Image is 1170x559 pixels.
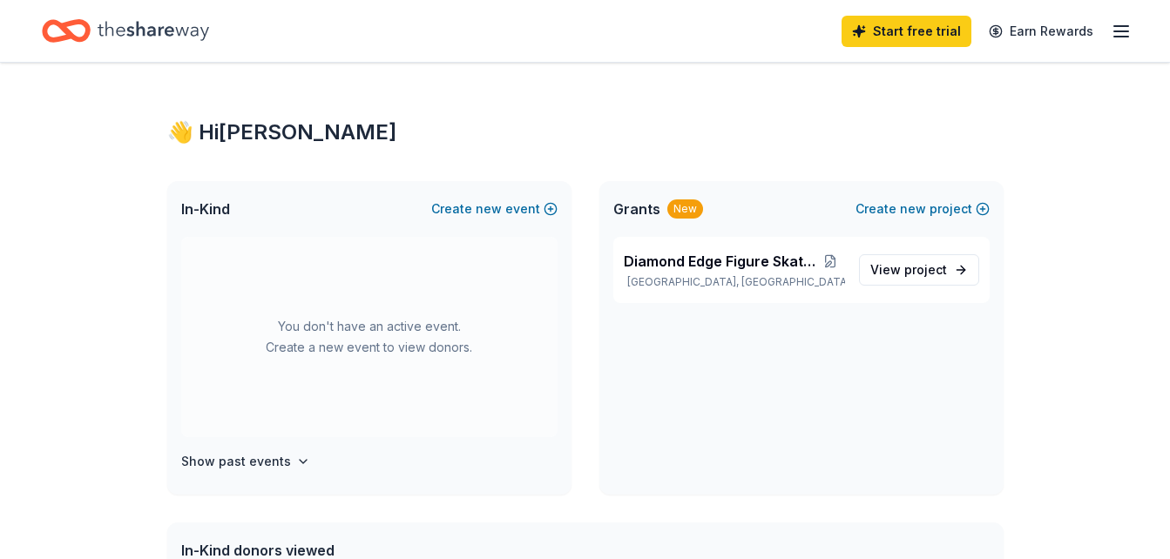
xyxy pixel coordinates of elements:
span: In-Kind [181,199,230,219]
a: Start free trial [842,16,971,47]
span: new [476,199,502,219]
a: Earn Rewards [978,16,1104,47]
span: Diamond Edge Figure Skating Club [624,251,816,272]
p: [GEOGRAPHIC_DATA], [GEOGRAPHIC_DATA] [624,275,845,289]
div: You don't have an active event. Create a new event to view donors. [181,237,558,437]
span: project [904,262,947,277]
button: Createnewevent [431,199,558,219]
h4: Show past events [181,451,291,472]
div: New [667,199,703,219]
span: View [870,259,947,280]
button: Show past events [181,451,310,472]
a: View project [859,254,979,286]
span: Grants [613,199,660,219]
button: Createnewproject [856,199,990,219]
span: new [900,199,926,219]
a: Home [42,10,209,51]
div: 👋 Hi [PERSON_NAME] [167,118,1004,146]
